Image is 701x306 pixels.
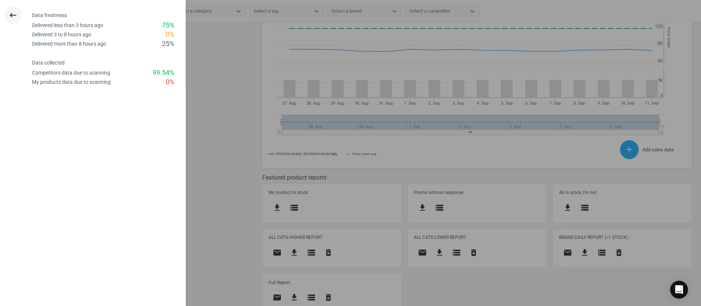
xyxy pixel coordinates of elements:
div: 0 % [166,30,174,39]
div: Competitors data due to scanning [32,69,110,76]
div: 75 % [162,21,174,30]
div: Delivered less than 3 hours ago [32,22,103,29]
div: Open Intercom Messenger [670,281,688,299]
h4: Data collected [32,60,185,66]
div: 0 % [166,78,174,87]
h4: Data freshness [32,12,185,19]
div: My products data due to scanning [32,79,111,86]
div: Delivered more than 8 hours ago [32,40,106,47]
div: 25 % [162,39,174,49]
div: Delivered 3 to 8 hours ago [32,31,91,38]
i: keyboard_backspace [9,11,17,20]
button: keyboard_backspace [4,7,22,24]
div: 99.54 % [153,68,174,78]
